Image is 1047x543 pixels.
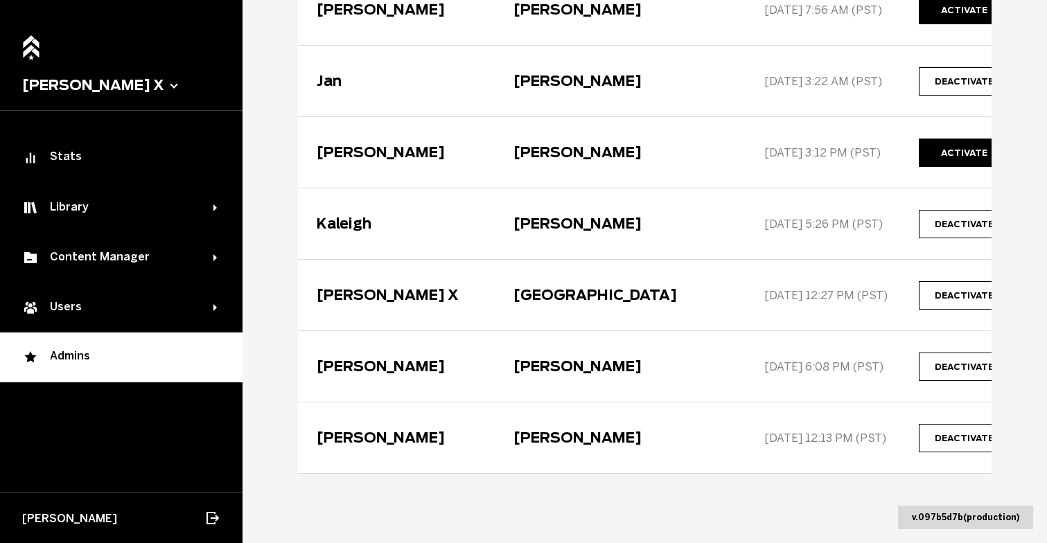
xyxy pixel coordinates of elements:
button: [PERSON_NAME] [313,143,449,161]
div: [GEOGRAPHIC_DATA] [513,287,677,303]
div: Content Manager [22,249,213,266]
div: [DATE] 3:22 AM (PST) [764,75,882,88]
div: Admins [22,349,220,366]
div: [PERSON_NAME] [513,429,642,446]
div: v. 097b5d7b ( production ) [898,506,1033,529]
button: [PERSON_NAME] [313,357,449,375]
button: [PERSON_NAME] X [313,286,463,304]
div: [DATE] 12:27 PM (PST) [764,289,888,302]
div: [PERSON_NAME] [513,144,642,161]
div: [PERSON_NAME] X [317,287,459,303]
div: Jan [317,73,342,89]
div: [DATE] 3:12 PM (PST) [764,146,881,159]
button: [PERSON_NAME] [313,1,449,19]
span: [PERSON_NAME] [22,512,117,525]
button: Kaleigh [313,215,376,233]
div: [PERSON_NAME] [513,215,642,232]
div: Library [22,199,213,216]
button: Log out [197,503,227,533]
div: [DATE] 12:13 PM (PST) [764,431,886,445]
div: [DATE] 7:56 AM (PST) [764,3,882,17]
div: [PERSON_NAME] [513,358,642,375]
div: Users [22,299,213,316]
div: [PERSON_NAME] [317,1,445,18]
div: [PERSON_NAME] [317,358,445,375]
button: Jan [313,72,346,90]
div: [PERSON_NAME] [317,429,445,446]
div: [PERSON_NAME] [317,144,445,161]
button: [PERSON_NAME] [313,429,449,447]
div: [DATE] 5:26 PM (PST) [764,217,883,231]
div: [PERSON_NAME] [513,73,642,89]
div: [PERSON_NAME] [513,1,642,18]
a: Home [19,28,44,57]
div: Kaleigh [317,215,371,232]
div: Stats [22,150,220,166]
button: [PERSON_NAME] X [22,77,220,94]
div: [DATE] 6:08 PM (PST) [764,360,883,373]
